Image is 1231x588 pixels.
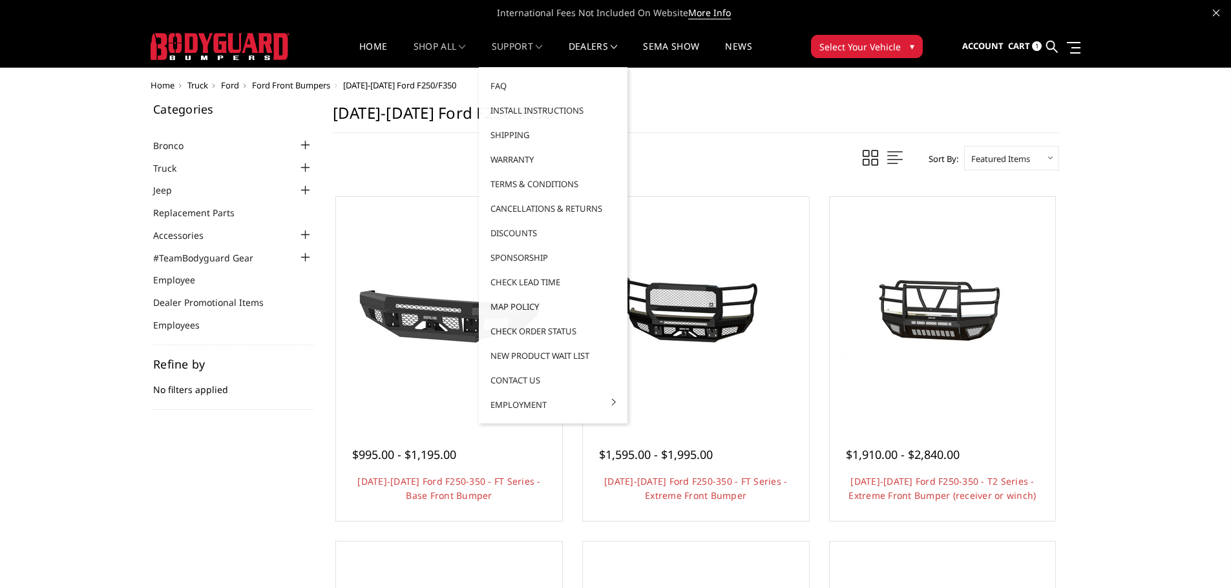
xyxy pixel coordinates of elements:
span: 1 [1032,41,1042,51]
span: ▾ [910,39,914,53]
a: Cart 1 [1008,29,1042,64]
a: Sponsorship [484,245,622,270]
a: [DATE]-[DATE] Ford F250-350 - FT Series - Base Front Bumper [357,475,540,502]
button: Select Your Vehicle [811,35,923,58]
a: [DATE]-[DATE] Ford F250-350 - T2 Series - Extreme Front Bumper (receiver or winch) [848,475,1036,502]
a: News [725,42,752,67]
a: Employee [153,273,211,287]
span: $995.00 - $1,195.00 [352,447,456,462]
a: Cancellations & Returns [484,196,622,221]
a: Contact Us [484,368,622,392]
a: Ford [221,79,239,91]
iframe: Chat Widget [1166,526,1231,588]
a: 2017-2022 Ford F250-350 - T2 Series - Extreme Front Bumper (receiver or winch) 2017-2022 Ford F25... [833,200,1053,420]
a: Shipping [484,123,622,147]
a: 2017-2022 Ford F250-350 - FT Series - Extreme Front Bumper 2017-2022 Ford F250-350 - FT Series - ... [586,200,806,420]
a: 2017-2022 Ford F250-350 - FT Series - Base Front Bumper [339,200,559,420]
span: Cart [1008,40,1030,52]
h1: [DATE]-[DATE] Ford F250/F350 [333,103,1059,133]
span: $1,595.00 - $1,995.00 [599,447,713,462]
img: 2017-2022 Ford F250-350 - FT Series - Base Front Bumper [346,252,552,368]
a: Replacement Parts [153,206,251,219]
a: Install Instructions [484,98,622,123]
a: FAQ [484,74,622,98]
a: New Product Wait List [484,343,622,368]
a: Terms & Conditions [484,172,622,196]
img: BODYGUARD BUMPERS [151,33,289,60]
span: [DATE]-[DATE] Ford F250/F350 [343,79,456,91]
span: $1,910.00 - $2,840.00 [846,447,960,462]
a: Ford Front Bumpers [252,79,330,91]
a: [DATE]-[DATE] Ford F250-350 - FT Series - Extreme Front Bumper [604,475,787,502]
a: Accessories [153,228,220,242]
a: Account [962,29,1004,64]
a: Bronco [153,139,200,152]
a: Jeep [153,183,188,197]
a: Truck [153,161,193,175]
a: Support [492,42,543,67]
span: Select Your Vehicle [819,40,901,54]
a: Warranty [484,147,622,172]
a: More Info [688,6,731,19]
a: Check Order Status [484,319,622,343]
a: Home [151,79,174,91]
a: MAP Policy [484,294,622,319]
a: Check Lead Time [484,270,622,294]
a: Employees [153,318,216,332]
h5: Categories [153,103,313,115]
h5: Refine by [153,358,313,370]
label: Sort By: [921,149,958,168]
div: No filters applied [153,358,313,410]
a: Dealers [569,42,618,67]
a: SEMA Show [643,42,699,67]
span: Account [962,40,1004,52]
a: Dealer Promotional Items [153,296,280,309]
a: #TeamBodyguard Gear [153,251,269,265]
a: shop all [414,42,466,67]
a: Truck [187,79,208,91]
a: Home [359,42,387,67]
a: Discounts [484,221,622,245]
a: Employment [484,392,622,417]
